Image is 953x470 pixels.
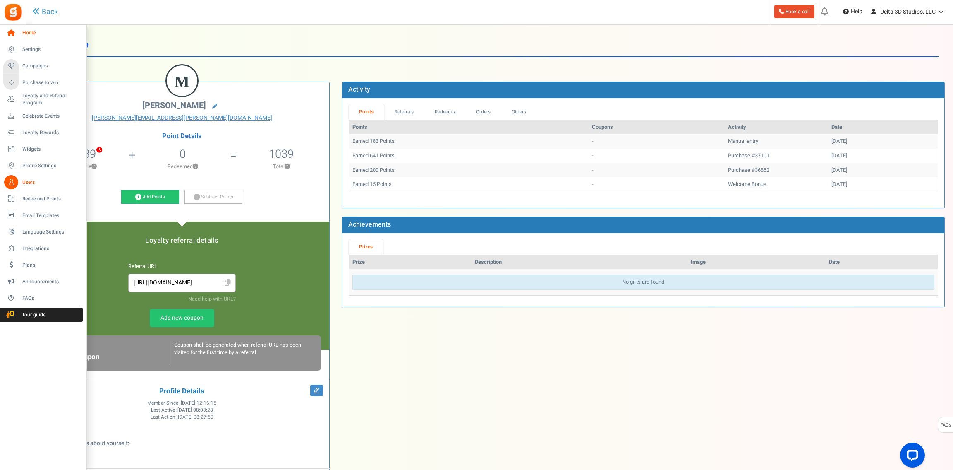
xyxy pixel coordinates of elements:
[22,195,80,202] span: Redeemed Points
[269,148,294,160] h5: 1039
[348,219,391,229] b: Achievements
[828,120,938,135] th: Date
[22,146,80,153] span: Widgets
[237,163,325,170] p: Total
[3,192,83,206] a: Redeemed Points
[3,175,83,189] a: Users
[193,164,198,169] button: ?
[49,345,169,361] h6: Loyalty Referral Coupon
[41,427,323,435] p: :
[384,104,424,120] a: Referrals
[3,258,83,272] a: Plans
[774,5,814,18] a: Book a call
[589,120,725,135] th: Coupons
[22,113,80,120] span: Celebrate Events
[121,190,179,204] a: Add Points
[349,134,589,149] td: Earned 183 Points
[41,33,939,57] h1: User Profile
[826,255,938,270] th: Date
[177,407,213,414] span: [DATE] 08:03:28
[3,125,83,140] a: Loyalty Rewards
[349,104,384,120] a: Points
[687,255,826,270] th: Image
[3,241,83,255] a: Integrations
[22,229,80,236] span: Language Settings
[831,181,934,188] div: [DATE]
[142,99,206,111] span: [PERSON_NAME]
[3,43,83,57] a: Settings
[22,63,80,70] span: Campaigns
[589,163,725,178] td: -
[285,164,290,169] button: ?
[3,225,83,239] a: Language Settings
[3,208,83,222] a: Email Templates
[22,179,80,186] span: Users
[41,388,323,395] h4: Profile Details
[3,275,83,289] a: Announcements
[728,137,758,145] span: Manual entry
[349,255,472,270] th: Prize
[880,7,936,16] span: Delta 3D Studios, LLC
[128,264,236,270] h6: Referral URL
[840,5,866,18] a: Help
[184,190,242,204] a: Subtract Points
[221,276,235,290] span: Click to Copy
[310,385,323,396] i: Edit Profile
[91,164,97,169] button: ?
[22,212,80,219] span: Email Templates
[3,142,83,156] a: Widgets
[589,149,725,163] td: -
[3,159,83,173] a: Profile Settings
[4,311,62,318] span: Tour guide
[3,26,83,40] a: Home
[180,148,186,160] h5: 0
[136,163,229,170] p: Redeemed
[188,295,236,303] a: Need help with URL?
[22,295,80,302] span: FAQs
[35,133,329,140] h4: Point Details
[22,29,80,36] span: Home
[22,92,83,106] span: Loyalty and Referral Program
[167,65,197,98] figcaption: M
[3,92,83,106] a: Loyalty and Referral Program
[725,177,828,192] td: Welcome Bonus
[424,104,466,120] a: Redeems
[22,262,80,269] span: Plans
[129,439,131,448] span: -
[589,134,725,149] td: -
[22,245,80,252] span: Integrations
[348,84,370,94] b: Activity
[831,166,934,174] div: [DATE]
[849,7,862,16] span: Help
[151,407,213,414] span: Last Active :
[472,255,687,270] th: Description
[22,162,80,169] span: Profile Settings
[3,109,83,123] a: Celebrate Events
[725,120,828,135] th: Activity
[501,104,536,120] a: Others
[3,59,83,73] a: Campaigns
[3,76,83,90] a: Purchase to win
[4,3,22,22] img: Gratisfaction
[22,278,80,285] span: Announcements
[725,149,828,163] td: Purchase #37101
[147,400,216,407] span: Member Since :
[349,177,589,192] td: Earned 15 Points
[349,163,589,178] td: Earned 200 Points
[349,239,383,255] a: Prizes
[178,414,213,421] span: [DATE] 08:27:50
[725,163,828,178] td: Purchase #36852
[150,309,214,327] a: Add new coupon
[349,149,589,163] td: Earned 641 Points
[352,275,934,290] div: No gifts are found
[151,414,213,421] span: Last Action :
[3,291,83,305] a: FAQs
[22,46,80,53] span: Settings
[831,152,934,160] div: [DATE]
[41,452,323,460] p: :
[940,417,951,433] span: FAQs
[181,400,216,407] span: [DATE] 12:16:15
[831,137,934,145] div: [DATE]
[22,79,80,86] span: Purchase to win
